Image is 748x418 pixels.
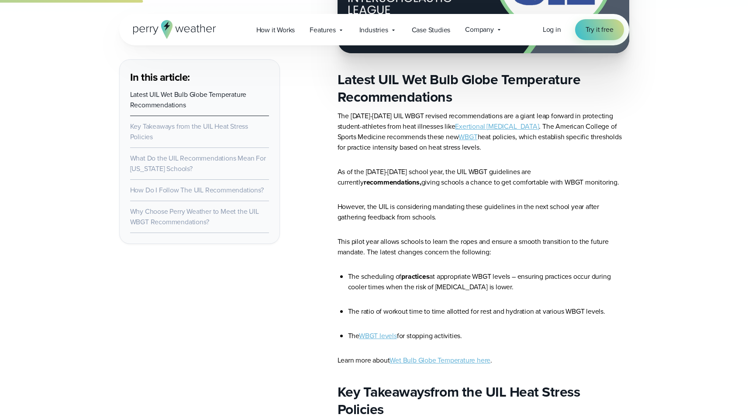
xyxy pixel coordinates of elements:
[465,24,494,35] span: Company
[359,25,388,35] span: Industries
[390,355,490,365] a: Wet Bulb Globe Temperature here
[338,167,629,188] p: As of the [DATE]-[DATE] school year, the UIL WBGT guidelines are currently giving schools a chanc...
[404,21,458,39] a: Case Studies
[338,202,629,223] p: However, the UIL is considering mandating these guidelines in the next school year after gatherin...
[364,177,421,187] strong: recommendations,
[412,25,451,35] span: Case Studies
[130,121,248,142] a: Key Takeaways from the UIL Heat Stress Policies
[249,21,303,39] a: How it Works
[455,121,539,131] a: Exertional [MEDICAL_DATA]
[310,25,335,35] span: Features
[130,185,264,195] a: How Do I Follow The UIL Recommendations?
[130,206,259,227] a: Why Choose Perry Weather to Meet the UIL WBGT Recommendations?
[130,153,266,174] a: What Do the UIL Recommendations Mean For [US_STATE] Schools?
[338,381,431,402] strong: Key Takeaways
[338,236,629,257] p: This pilot year allows schools to learn the ropes and ensure a smooth transition to the future ma...
[338,71,629,106] h2: Latest UIL Wet Bulb Globe Temperature Recommendations
[359,331,397,341] a: WBGT levels
[575,19,624,40] a: Try it free
[543,24,561,35] a: Log in
[256,25,295,35] span: How it Works
[348,331,629,341] li: The for stopping activities.
[130,70,269,84] h3: In this article:
[401,271,429,281] strong: practices
[348,271,629,292] li: The scheduling of at appropriate WBGT levels – ensuring practices occur during cooler times when ...
[586,24,614,35] span: Try it free
[338,355,629,366] p: Learn more about .
[130,89,247,110] a: Latest UIL Wet Bulb Globe Temperature Recommendations
[458,132,477,142] a: WBGT
[348,306,629,317] li: The ratio of workout time to time allotted for rest and hydration at various WBGT levels.
[338,111,629,153] p: The [DATE]-[DATE] UIL WBGT revised recommendations are a giant leap forward in protecting student...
